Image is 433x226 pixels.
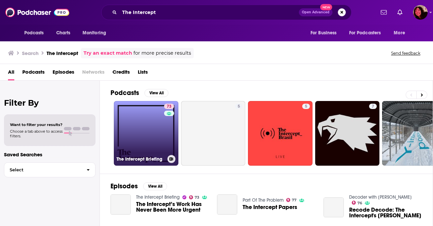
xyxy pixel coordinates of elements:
[56,28,71,38] span: Charts
[144,89,168,97] button: View All
[53,67,74,80] a: Episodes
[22,67,45,80] a: Podcasts
[10,129,63,138] span: Choose a tab above to access filters.
[110,89,168,97] a: PodcastsView All
[189,195,200,199] a: 73
[345,27,391,39] button: open menu
[394,28,405,38] span: More
[238,103,240,110] span: 5
[4,151,96,158] p: Saved Searches
[324,197,344,218] a: Recode Decode: The Intercept's Mehdi Hasan
[357,202,362,205] span: 76
[114,101,178,166] a: 73The Intercept Briefing
[138,67,148,80] a: Lists
[413,5,428,20] img: User Profile
[248,101,313,166] a: 5
[78,27,115,39] button: open menu
[110,89,139,97] h2: Podcasts
[84,49,132,57] a: Try an exact match
[389,50,422,56] button: Send feedback
[143,182,167,190] button: View All
[286,198,297,202] a: 77
[181,101,246,166] a: 5
[20,27,53,39] button: open menu
[292,199,297,202] span: 77
[299,8,332,16] button: Open AdvancedNew
[167,103,171,110] span: 73
[4,98,96,108] h2: Filter By
[119,7,299,18] input: Search podcasts, credits, & more...
[413,5,428,20] button: Show profile menu
[395,7,405,18] a: Show notifications dropdown
[110,194,131,215] a: The Intercept’s Work Has Never Been More Urgent
[235,104,243,109] a: 5
[306,27,345,39] button: open menu
[349,28,381,38] span: For Podcasters
[352,201,362,205] a: 76
[302,11,329,14] span: Open Advanced
[349,207,422,218] span: Recode Decode: The Intercept's [PERSON_NAME]
[378,7,389,18] a: Show notifications dropdown
[369,104,377,109] a: 7
[302,104,310,109] a: 5
[4,168,81,172] span: Select
[22,50,39,56] h3: Search
[5,6,69,19] img: Podchaser - Follow, Share and Rate Podcasts
[8,67,14,80] a: All
[136,201,209,213] a: The Intercept’s Work Has Never Been More Urgent
[315,101,380,166] a: 7
[217,194,237,215] a: The Intercept Papers
[112,67,130,80] a: Credits
[164,104,174,109] a: 73
[243,204,297,210] a: The Intercept Papers
[243,197,284,203] a: Part Of The Problem
[305,103,307,110] span: 5
[349,207,422,218] a: Recode Decode: The Intercept's Mehdi Hasan
[4,162,96,177] button: Select
[311,28,337,38] span: For Business
[389,27,413,39] button: open menu
[82,67,105,80] span: Networks
[10,122,63,127] span: Want to filter your results?
[349,194,412,200] a: Decoder with Nilay Patel
[110,182,138,190] h2: Episodes
[413,5,428,20] span: Logged in as Kathryn-Musilek
[47,50,78,56] h3: The Intercept
[372,103,374,110] span: 7
[83,28,106,38] span: Monitoring
[136,194,180,200] a: The Intercept Briefing
[52,27,75,39] a: Charts
[133,49,191,57] span: for more precise results
[116,156,165,162] h3: The Intercept Briefing
[101,5,351,20] div: Search podcasts, credits, & more...
[24,28,44,38] span: Podcasts
[320,4,332,10] span: New
[195,196,199,199] span: 73
[110,182,167,190] a: EpisodesView All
